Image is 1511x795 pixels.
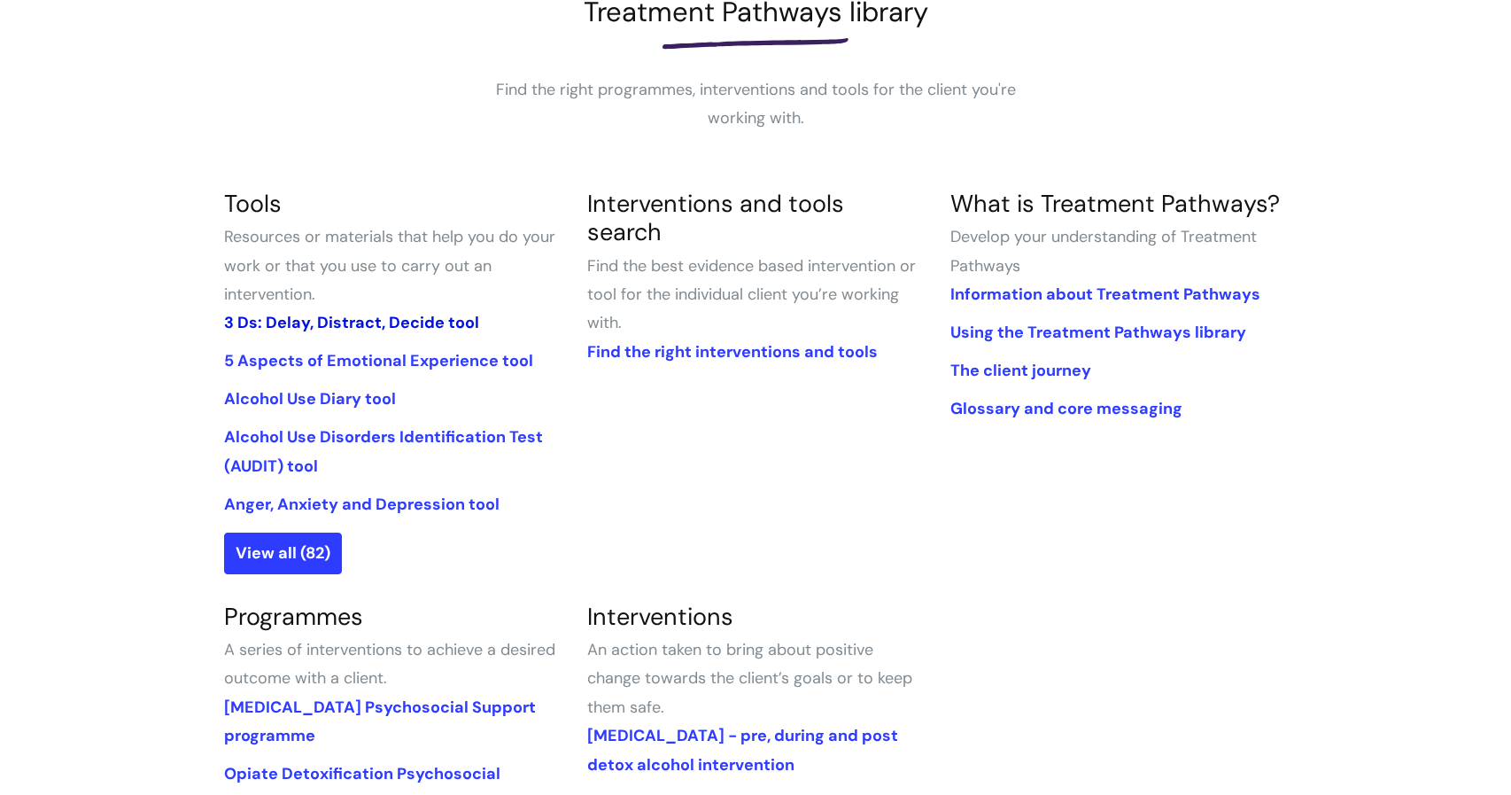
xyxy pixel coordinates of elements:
[587,639,912,718] span: An action taken to bring about positive change towards the client’s goals or to keep them safe.
[224,226,555,305] span: Resources or materials that help you do your work or that you use to carry out an intervention.
[490,75,1021,133] p: Find the right programmes, interventions and tools for the client you're working with.
[224,188,282,219] a: Tools
[587,255,916,334] span: Find the best evidence based intervention or tool for the individual client you’re working with.
[587,601,733,632] a: Interventions
[224,350,533,371] a: 5 Aspects of Emotional Experience tool
[950,226,1257,276] span: Develop your understanding of Treatment Pathways
[587,341,878,362] a: Find the right interventions and tools
[950,360,1091,381] a: The client journey
[950,284,1260,305] a: Information about Treatment Pathways
[224,533,342,573] a: View all (82)
[950,322,1246,343] a: Using the Treatment Pathways library
[224,388,396,409] a: Alcohol Use Diary tool
[224,312,479,333] a: 3 Ds: Delay, Distract, Decide tool
[587,188,844,247] a: Interventions and tools search
[950,398,1182,419] a: Glossary and core messaging
[224,601,363,632] a: Programmes
[950,188,1280,219] a: What is Treatment Pathways?
[224,639,555,689] span: A series of interventions to achieve a desired outcome with a client.
[587,725,898,775] a: [MEDICAL_DATA] - pre, during and post detox alcohol intervention
[224,697,536,746] a: [MEDICAL_DATA] Psychosocial Support programme
[224,426,543,476] a: Alcohol Use Disorders Identification Test (AUDIT) tool
[224,494,500,515] a: Anger, Anxiety and Depression tool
